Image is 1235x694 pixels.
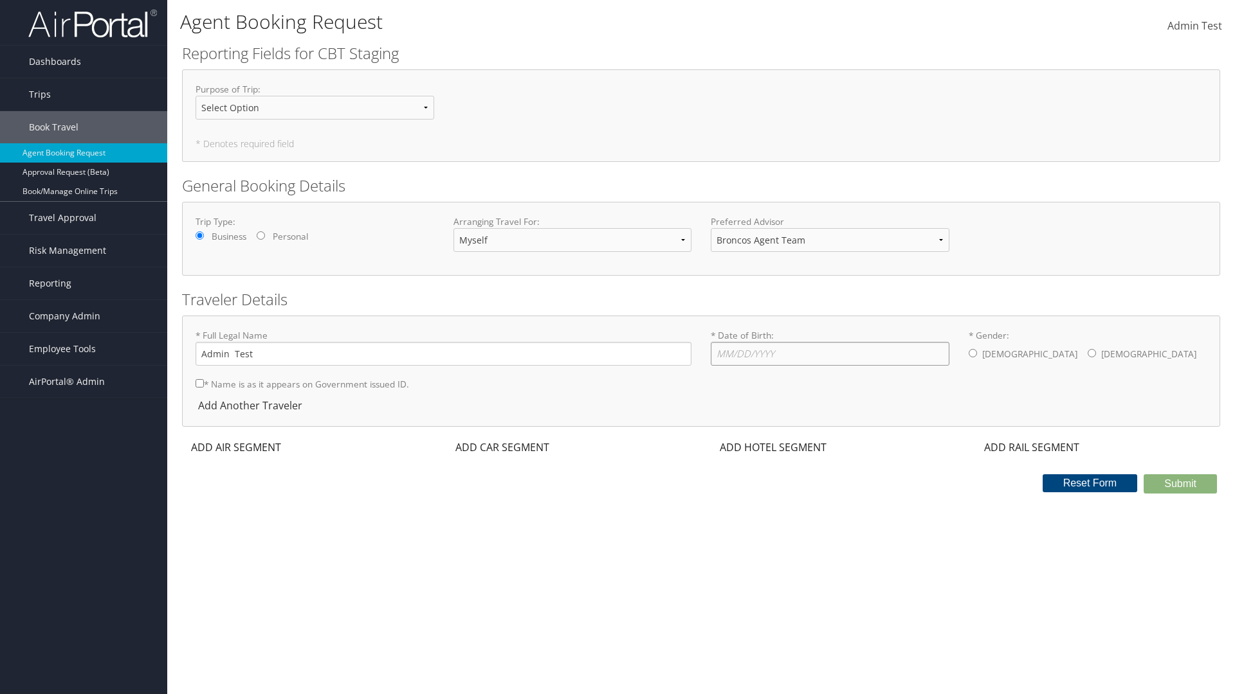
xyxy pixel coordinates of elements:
span: Travel Approval [29,202,96,234]
label: Arranging Travel For: [453,215,692,228]
input: * Gender:[DEMOGRAPHIC_DATA][DEMOGRAPHIC_DATA] [1088,349,1096,357]
div: ADD CAR SEGMENT [446,440,556,455]
label: * Full Legal Name [196,329,691,366]
input: * Date of Birth: [711,342,949,366]
span: Book Travel [29,111,78,143]
label: Personal [273,230,308,243]
div: ADD RAIL SEGMENT [975,440,1086,455]
span: Admin Test [1167,19,1222,33]
select: Purpose of Trip: [196,96,434,120]
label: [DEMOGRAPHIC_DATA] [1101,342,1196,366]
label: Purpose of Trip : [196,83,434,130]
label: * Name is as it appears on Government issued ID. [196,372,409,396]
button: Submit [1144,474,1217,494]
img: airportal-logo.png [28,8,157,39]
div: ADD HOTEL SEGMENT [711,440,833,455]
a: Admin Test [1167,6,1222,46]
span: Employee Tools [29,333,96,365]
label: * Gender: [969,329,1207,368]
label: Trip Type: [196,215,434,228]
h1: Agent Booking Request [180,8,875,35]
span: AirPortal® Admin [29,366,105,398]
label: [DEMOGRAPHIC_DATA] [982,342,1077,366]
label: * Date of Birth: [711,329,949,366]
span: Risk Management [29,235,106,267]
span: Company Admin [29,300,100,332]
input: * Gender:[DEMOGRAPHIC_DATA][DEMOGRAPHIC_DATA] [969,349,977,357]
h2: General Booking Details [182,175,1220,197]
h2: Reporting Fields for CBT Staging [182,42,1220,64]
h2: Traveler Details [182,289,1220,310]
input: * Name is as it appears on Government issued ID. [196,379,204,387]
label: Preferred Advisor [711,215,949,228]
input: * Full Legal Name [196,342,691,366]
button: Reset Form [1043,474,1138,492]
span: Dashboards [29,46,81,78]
label: Business [212,230,246,243]
div: ADD AIR SEGMENT [182,440,288,455]
h5: * Denotes required field [196,139,1207,148]
span: Trips [29,78,51,111]
div: Add Another Traveler [196,398,309,413]
span: Reporting [29,267,71,299]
